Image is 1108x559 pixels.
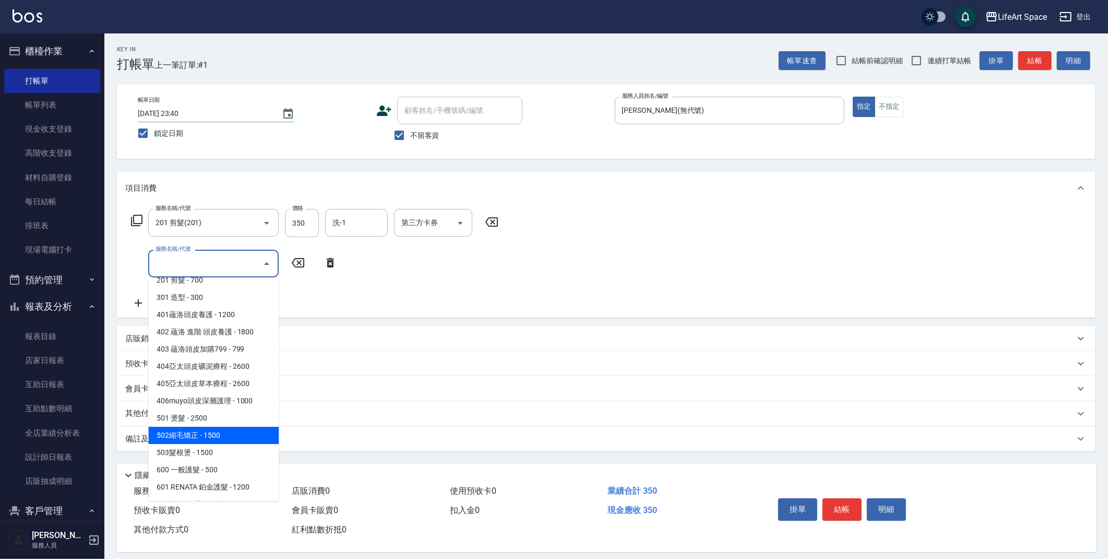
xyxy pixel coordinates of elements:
button: 結帳 [1018,51,1052,71]
a: 店家日報表 [4,348,100,372]
button: 指定 [853,97,875,117]
a: 店販抽成明細 [4,469,100,493]
p: 服務人員 [32,541,85,550]
div: 備註及來源 [117,426,1095,451]
div: 會員卡銷售 [117,376,1095,401]
span: 601 RENATA 鉑金護髮 - 1200 [148,479,279,496]
button: Close [258,255,275,272]
span: 401蘊洛頭皮養護 - 1200 [148,306,279,323]
span: 使用預收卡 0 [450,486,496,496]
span: 會員卡販賣 0 [292,505,338,515]
span: 紅利點數折抵 0 [292,525,347,534]
button: Open [452,215,469,231]
label: 帳單日期 [138,96,160,104]
a: 報表目錄 [4,324,100,348]
span: 406muyo頭皮深層護理 - 1000 [148,392,279,410]
a: 排班表 [4,214,100,238]
button: Open [258,215,275,231]
p: 備註及來源 [125,434,164,445]
p: 隱藏業績明細 [135,470,182,481]
span: 503髮根燙 - 1500 [148,444,279,461]
label: 服務名稱/代號 [156,245,190,253]
span: 501 燙髮 - 2500 [148,410,279,427]
button: 登出 [1055,7,1095,27]
p: 其他付款方式 [125,408,177,420]
span: 其他付款方式 0 [134,525,188,534]
span: 405亞太頭皮草本療程 - 2600 [148,375,279,392]
span: 301 造型 - 300 [148,289,279,306]
span: 服務消費 350 [134,486,181,496]
h2: Key In [117,46,154,53]
a: 現場電腦打卡 [4,238,100,262]
img: Person [8,530,29,551]
span: 鎖定日期 [154,128,183,139]
a: 帳單列表 [4,93,100,117]
span: 扣入金 0 [450,505,480,515]
label: 服務名稱/代號 [156,204,190,212]
label: 服務人員姓名/編號 [622,92,668,100]
button: 帳單速查 [779,51,826,71]
span: 連續打單結帳 [927,55,971,66]
p: 店販銷售 [125,333,157,344]
span: 603 京喚羽系統修護(短) - 3000 [148,496,279,513]
span: 402 蘊洛 進階 頭皮養護 - 1800 [148,323,279,341]
button: 結帳 [823,498,862,520]
span: 預收卡販賣 0 [134,505,180,515]
p: 項目消費 [125,183,157,194]
span: 404亞太頭皮礦泥療程 - 2600 [148,358,279,375]
div: 其他付款方式 [117,401,1095,426]
h3: 打帳單 [117,57,154,72]
input: YYYY/MM/DD hh:mm [138,105,271,122]
span: 業績合計 350 [607,486,657,496]
a: 高階收支登錄 [4,141,100,165]
span: 結帳前確認明細 [852,55,903,66]
span: 不留客資 [410,130,439,141]
div: 預收卡販賣 [117,351,1095,376]
button: 預約管理 [4,266,100,294]
button: 明細 [1057,51,1090,71]
a: 現金收支登錄 [4,117,100,141]
div: 店販銷售 [117,326,1095,351]
a: 每日結帳 [4,190,100,214]
a: 全店業績分析表 [4,421,100,445]
button: LifeArt Space [981,6,1051,28]
button: 不指定 [875,97,904,117]
span: 上一筆訂單:#1 [154,59,208,72]
button: 掛單 [778,498,817,520]
a: 互助點數明細 [4,397,100,421]
button: save [955,6,976,27]
a: 設計師日報表 [4,445,100,469]
span: 403 蘊洛頭皮加購799 - 799 [148,341,279,358]
span: 店販消費 0 [292,486,330,496]
div: LifeArt Space [998,10,1047,24]
button: 報表及分析 [4,293,100,320]
label: 價格 [292,204,303,212]
div: 項目消費 [117,171,1095,205]
a: 打帳單 [4,69,100,93]
button: 掛單 [980,51,1013,71]
h5: [PERSON_NAME] [32,530,85,541]
a: 互助日報表 [4,372,100,397]
button: 明細 [867,498,906,520]
span: 600 一般護髮 - 500 [148,461,279,479]
button: 客戶管理 [4,497,100,525]
a: 材料自購登錄 [4,166,100,190]
button: Choose date, selected date is 2025-08-25 [276,101,301,126]
img: Logo [13,9,42,22]
span: 502縮毛矯正 - 1500 [148,427,279,444]
span: 201 剪髮 - 700 [148,272,279,289]
p: 預收卡販賣 [125,358,164,369]
span: 現金應收 350 [607,505,657,515]
button: 櫃檯作業 [4,38,100,65]
p: 會員卡銷售 [125,383,164,394]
